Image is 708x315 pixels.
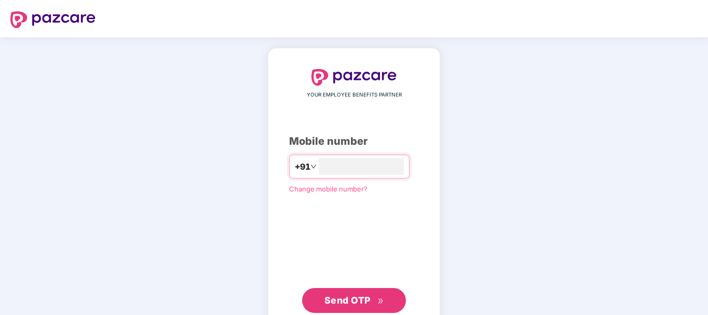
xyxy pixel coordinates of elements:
span: double-right [377,298,384,305]
a: Change mobile number? [289,185,367,193]
img: logo [311,69,397,86]
div: Mobile number [289,133,419,149]
span: YOUR EMPLOYEE BENEFITS PARTNER [307,91,402,99]
img: logo [10,11,96,28]
span: down [310,163,317,170]
span: Send OTP [324,295,371,306]
button: Send OTPdouble-right [302,288,406,313]
span: +91 [295,160,310,173]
